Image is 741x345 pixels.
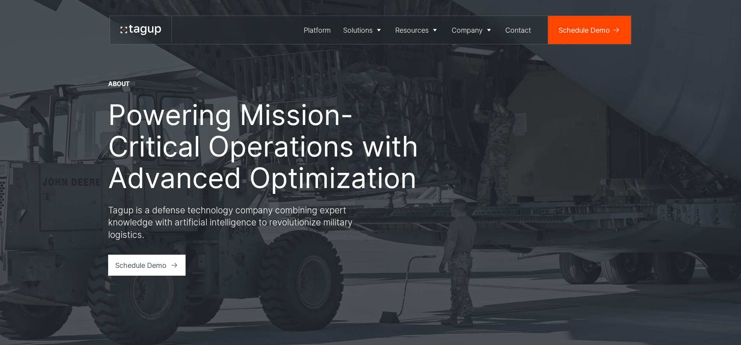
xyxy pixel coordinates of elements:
[548,16,631,44] a: Schedule Demo
[445,16,499,44] a: Company
[108,99,435,194] h1: Powering Mission-Critical Operations with Advanced Optimization
[115,260,166,271] div: Schedule Demo
[108,204,388,241] p: Tagup is a defense technology company combining expert knowledge with artificial intelligence to ...
[108,255,186,276] a: Schedule Demo
[452,25,483,35] div: Company
[395,25,429,35] div: Resources
[298,16,337,44] a: Platform
[389,16,446,44] a: Resources
[505,25,531,35] div: Contact
[343,25,373,35] div: Solutions
[304,25,331,35] div: Platform
[499,16,538,44] a: Contact
[108,80,130,88] div: About
[559,25,610,35] div: Schedule Demo
[337,16,389,44] a: Solutions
